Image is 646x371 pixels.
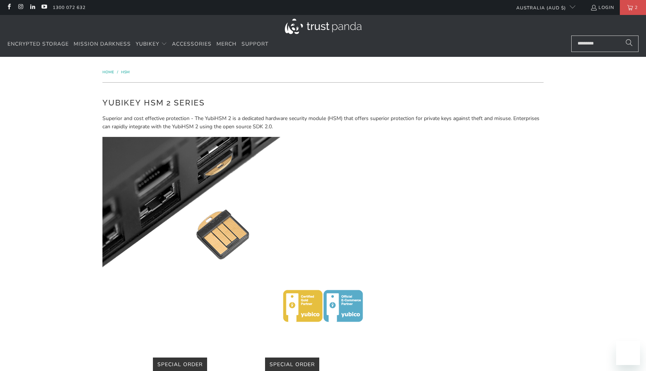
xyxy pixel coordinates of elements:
span: Special Order [157,361,203,368]
input: Search... [571,36,639,52]
a: Trust Panda Australia on Instagram [17,4,24,10]
iframe: Button to launch messaging window [616,341,640,365]
a: Accessories [172,36,212,53]
span: Accessories [172,40,212,47]
a: Trust Panda Australia on LinkedIn [29,4,36,10]
img: Trust Panda Australia [285,19,362,34]
span: Merch [216,40,237,47]
span: Special Order [270,361,315,368]
span: Encrypted Storage [7,40,69,47]
span: Home [102,70,114,75]
h2: YubiKey HSM 2 Series [102,97,544,109]
a: Trust Panda Australia on Facebook [6,4,12,10]
a: Home [102,70,115,75]
button: Search [620,36,639,52]
summary: YubiKey [136,36,167,53]
p: Superior and cost effective protection - The YubiHSM 2 is a dedicated hardware security module (H... [102,114,544,131]
a: Merch [216,36,237,53]
a: HSM [121,70,130,75]
span: / [117,70,118,75]
a: Mission Darkness [74,36,131,53]
span: Support [242,40,268,47]
nav: Translation missing: en.navigation.header.main_nav [7,36,268,53]
a: 1300 072 632 [53,3,86,12]
span: Mission Darkness [74,40,131,47]
a: Encrypted Storage [7,36,69,53]
a: Trust Panda Australia on YouTube [41,4,47,10]
span: YubiKey [136,40,159,47]
a: Login [590,3,614,12]
a: Support [242,36,268,53]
